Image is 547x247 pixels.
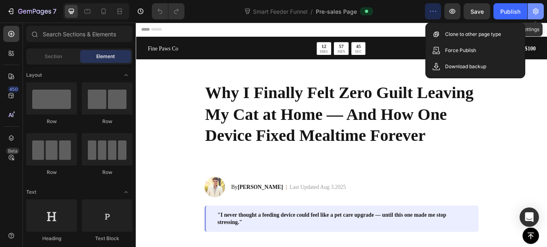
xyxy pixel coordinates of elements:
button: 7 [3,3,60,19]
div: Text Block [82,235,133,242]
span: Smart Feeder Funnel [251,7,309,16]
span: Section [45,53,62,60]
p: By [112,188,173,198]
img: gempages_580691360521126408-8562809a-4a09-40d2-89f0-279aad8036e9.jpg [81,181,105,205]
strong: [PERSON_NAME] [120,190,173,197]
div: Row [26,169,77,176]
input: Search Sections & Elements [26,26,133,42]
div: 57 [236,25,246,32]
div: Publish [500,7,520,16]
p: Download backup [445,63,486,71]
div: Row [26,118,77,125]
p: Force Publish [445,46,476,54]
p: Clone to other page type [445,30,501,38]
span: Save [470,8,484,15]
iframe: Design area [136,23,547,247]
span: / [311,7,313,16]
div: Heading [26,235,77,242]
p: SEC [257,32,265,36]
div: Beta [6,148,19,154]
p: HRS [216,32,226,36]
span: Pre-sales Page [316,7,357,16]
div: Open Intercom Messenger [520,207,539,227]
div: 45 [257,25,265,32]
span: Toggle open [120,186,133,199]
button: Publish [493,3,527,19]
p: Free Shipping on Orders Over $100 [320,26,470,36]
h2: Why I Finally Felt Zero Guilt Leaving My Cat at Home — And How One Device Fixed Mealtime Forever [81,69,403,172]
p: Last Updated Aug 3.2025 [180,188,247,198]
button: Save [464,3,490,19]
span: Text [26,188,36,196]
p: "I never thought a feeding device could feel like a pet care upgrade — until this one made me sto... [96,222,389,239]
p: | [176,188,177,198]
span: Toggle open [120,69,133,82]
span: Layout [26,71,42,79]
div: Undo/Redo [152,3,184,19]
div: 12 [216,25,226,32]
p: MIN [236,32,246,36]
div: Row [82,169,133,176]
span: Element [96,53,115,60]
div: Row [82,118,133,125]
div: 450 [8,86,19,92]
p: 7 [53,6,56,16]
